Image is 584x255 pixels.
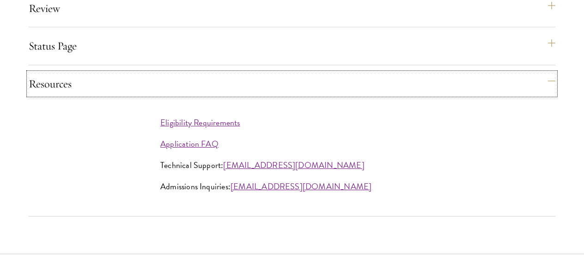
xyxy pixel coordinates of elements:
[231,180,371,193] a: [EMAIL_ADDRESS][DOMAIN_NAME]
[160,116,240,129] a: Eligibility Requirements
[223,159,364,171] a: [EMAIL_ADDRESS][DOMAIN_NAME]
[29,35,555,57] button: Status Page
[160,180,424,193] p: Admissions Inquiries:
[160,159,424,172] p: Technical Support:
[160,137,219,150] a: Application FAQ
[29,73,555,95] button: Resources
